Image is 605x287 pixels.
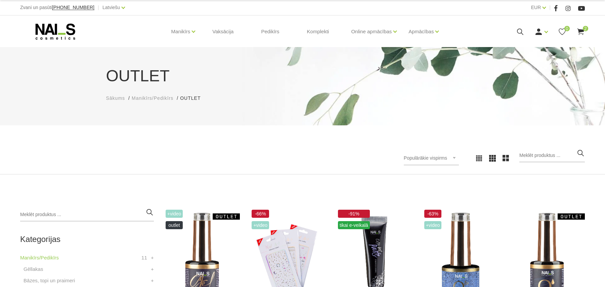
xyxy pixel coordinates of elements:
[576,28,585,36] a: 2
[252,210,269,218] span: -66%
[151,265,154,273] a: +
[52,5,94,10] a: [PHONE_NUMBER]
[252,221,269,229] span: +Video
[171,18,190,45] a: Manikīrs
[141,254,147,262] span: 11
[132,95,173,101] span: Manikīrs/Pedikīrs
[408,18,434,45] a: Apmācības
[549,3,551,12] span: |
[98,3,99,12] span: |
[180,95,207,102] li: OUTLET
[424,221,442,229] span: +Video
[151,277,154,285] a: +
[338,210,370,218] span: -91%
[20,3,94,12] div: Zvani un pasūti
[404,155,447,161] span: Populārākie vispirms
[24,277,75,285] a: Bāzes, topi un praimeri
[166,221,183,229] span: OUTLET
[166,210,183,218] span: +Video
[20,235,154,244] h2: Kategorijas
[558,28,566,36] a: 0
[132,95,173,102] a: Manikīrs/Pedikīrs
[564,26,570,31] span: 0
[256,15,285,48] a: Pedikīrs
[583,26,588,31] span: 2
[24,265,43,273] a: Gēllakas
[20,254,59,262] a: Manikīrs/Pedikīrs
[106,95,125,102] a: Sākums
[106,95,125,101] span: Sākums
[302,15,335,48] a: Komplekti
[424,210,442,218] span: -63%
[106,64,499,88] h1: OUTLET
[338,221,370,229] span: tikai e-veikalā
[102,3,120,11] a: Latviešu
[519,149,585,162] input: Meklēt produktus ...
[207,15,239,48] a: Vaksācija
[531,3,541,11] a: EUR
[20,208,154,221] input: Meklēt produktus ...
[351,18,392,45] a: Online apmācības
[151,254,154,262] a: +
